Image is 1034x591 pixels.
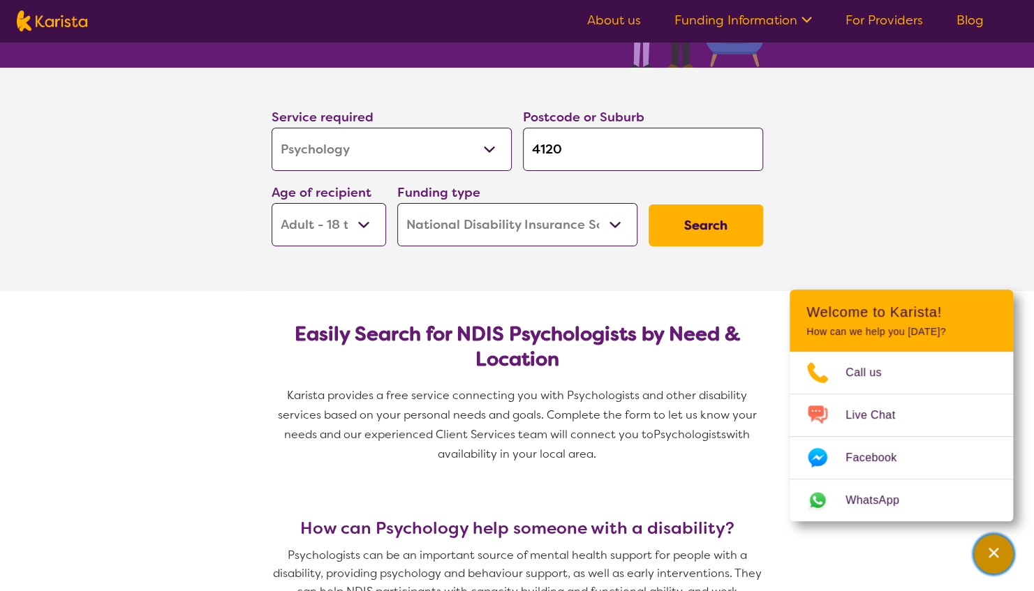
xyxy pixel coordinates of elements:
[790,479,1013,521] a: Web link opens in a new tab.
[17,10,87,31] img: Karista logo
[974,534,1013,574] button: Channel Menu
[272,184,371,201] label: Age of recipient
[674,12,812,29] a: Funding Information
[278,388,760,442] span: Karista provides a free service connecting you with Psychologists and other disability services b...
[649,204,763,246] button: Search
[266,518,769,538] h3: How can Psychology help someone with a disability?
[397,184,480,201] label: Funding type
[523,109,644,126] label: Postcode or Suburb
[806,304,996,320] h2: Welcome to Karista!
[587,12,641,29] a: About us
[790,352,1013,521] ul: Choose channel
[845,405,912,426] span: Live Chat
[272,109,374,126] label: Service required
[523,128,763,171] input: Type
[790,290,1013,521] div: Channel Menu
[845,490,916,511] span: WhatsApp
[845,447,913,468] span: Facebook
[845,362,899,383] span: Call us
[957,12,984,29] a: Blog
[806,326,996,338] p: How can we help you [DATE]?
[283,322,752,372] h2: Easily Search for NDIS Psychologists by Need & Location
[653,427,726,442] span: Psychologists
[845,12,923,29] a: For Providers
